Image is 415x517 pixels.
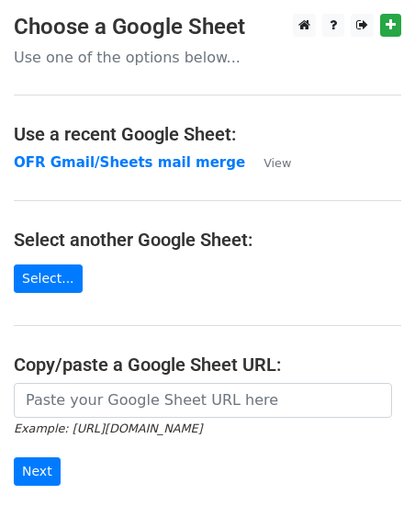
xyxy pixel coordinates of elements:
p: Use one of the options below... [14,48,401,67]
h3: Choose a Google Sheet [14,14,401,40]
small: View [264,156,291,170]
h4: Use a recent Google Sheet: [14,123,401,145]
h4: Copy/paste a Google Sheet URL: [14,354,401,376]
a: View [245,154,291,171]
small: Example: [URL][DOMAIN_NAME] [14,421,202,435]
input: Next [14,457,61,486]
input: Paste your Google Sheet URL here [14,383,392,418]
a: OFR Gmail/Sheets mail merge [14,154,245,171]
a: Select... [14,264,83,293]
h4: Select another Google Sheet: [14,229,401,251]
